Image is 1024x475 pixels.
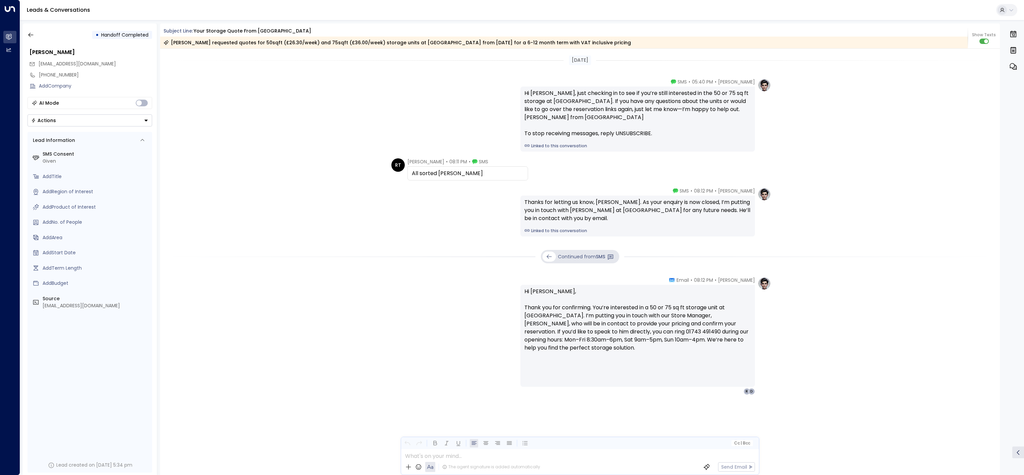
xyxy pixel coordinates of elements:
[101,32,148,38] span: Handoff Completed
[31,117,56,123] div: Actions
[758,277,771,290] img: profile-logo.png
[479,158,488,165] span: SMS
[596,253,605,260] span: SMS
[558,253,605,260] p: Continued from
[718,78,755,85] span: [PERSON_NAME]
[43,234,149,241] div: AddArea
[689,78,690,85] span: •
[678,78,687,85] span: SMS
[758,188,771,201] img: profile-logo.png
[403,439,411,447] button: Undo
[415,439,423,447] button: Redo
[412,169,524,177] div: All sorted [PERSON_NAME]
[524,287,751,360] p: Hi [PERSON_NAME], Thank you for confirming. You’re interested in a 50 or 75 sq ft storage unit at...
[43,295,149,302] label: Source
[744,388,750,395] div: R
[524,89,751,138] div: Hi [PERSON_NAME], just checking in to see if you’re still interested in the 50 or 75 sq ft storag...
[758,78,771,92] img: profile-logo.png
[30,137,75,144] div: Lead Information
[43,249,149,256] div: AddStart Date
[39,71,152,78] div: [PHONE_NUMBER]
[446,158,448,165] span: •
[748,388,755,395] div: D
[56,462,132,469] div: Lead created on [DATE] 5:34 pm
[691,188,692,194] span: •
[694,188,713,194] span: 08:12 PM
[715,277,716,283] span: •
[43,158,149,165] div: Given
[43,302,149,309] div: [EMAIL_ADDRESS][DOMAIN_NAME]
[715,188,716,194] span: •
[95,29,99,41] div: •
[43,188,149,195] div: AddRegion of Interest
[43,280,149,287] div: AddBudget
[524,143,751,149] a: Linked to this conversation
[694,277,713,283] span: 08:12 PM
[731,440,753,446] button: Cc|Bcc
[692,78,713,85] span: 05:40 PM
[27,6,90,14] a: Leads & Conversations
[718,188,755,194] span: [PERSON_NAME]
[39,60,116,67] span: [EMAIL_ADDRESS][DOMAIN_NAME]
[27,114,152,126] div: Button group with a nested menu
[718,277,755,283] span: [PERSON_NAME]
[43,204,149,211] div: AddProduct of Interest
[43,265,149,272] div: AddTerm Length
[524,228,751,234] a: Linked to this conversation
[972,32,996,38] span: Show Texts
[164,28,193,34] span: Subject Line:
[569,55,591,65] div: [DATE]
[43,173,149,180] div: AddTitle
[741,441,742,445] span: |
[39,83,152,90] div: AddCompany
[449,158,467,165] span: 08:11 PM
[391,158,405,172] div: RT
[164,39,631,46] div: [PERSON_NAME] requested quotes for 50sqft (£26.30/week) and 75sqft (£36.00/week) storage units at...
[691,277,692,283] span: •
[734,441,750,445] span: Cc Bcc
[39,60,116,67] span: bobsbump@hotmail.co.uk
[442,464,540,470] div: The agent signature is added automatically
[524,198,751,222] div: Thanks for letting us know, [PERSON_NAME]. As your enquiry is now closed, I’m putting you in touc...
[680,188,689,194] span: SMS
[715,78,716,85] span: •
[469,158,470,165] span: •
[407,158,444,165] span: [PERSON_NAME]
[43,151,149,158] label: SMS Consent
[194,28,311,35] div: Your storage quote from [GEOGRAPHIC_DATA]
[39,100,59,106] div: AI Mode
[27,114,152,126] button: Actions
[29,48,152,56] div: [PERSON_NAME]
[43,219,149,226] div: AddNo. of People
[677,277,689,283] span: Email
